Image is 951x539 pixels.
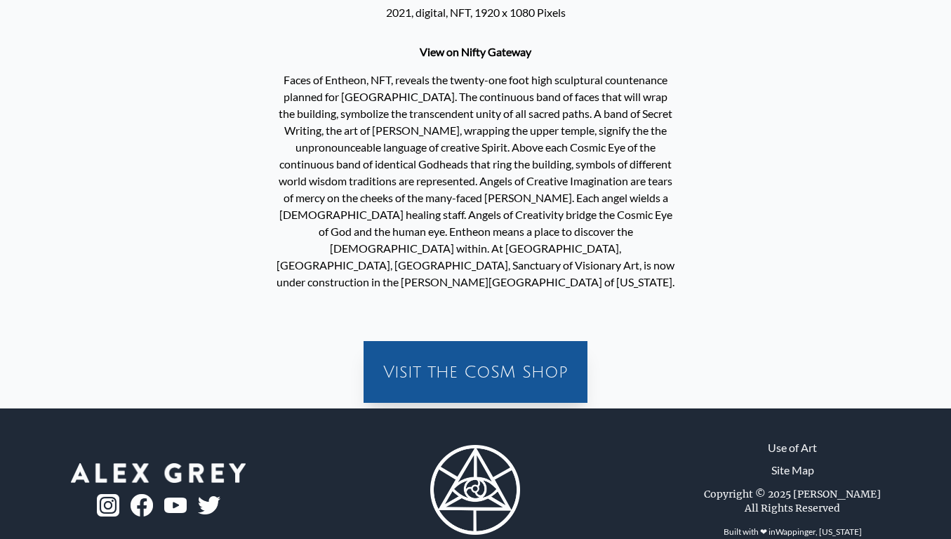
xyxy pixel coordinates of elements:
p: Faces of Entheon, NFT, reveals the twenty-one foot high sculptural countenance planned for [GEOGR... [276,66,675,296]
div: 2021, digital, NFT, 1920 x 1080 Pixels [300,4,651,21]
a: Visit the CoSM Shop [372,350,579,394]
img: fb-logo.png [131,494,153,517]
div: All Rights Reserved [745,501,840,515]
a: Site Map [771,462,814,479]
a: View on Nifty Gateway [420,45,531,58]
img: youtube-logo.png [164,498,187,514]
img: ig-logo.png [97,494,119,517]
a: Wappinger, [US_STATE] [776,526,862,537]
div: Copyright © 2025 [PERSON_NAME] [704,487,881,501]
a: Use of Art [768,439,817,456]
img: twitter-logo.png [198,496,220,514]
